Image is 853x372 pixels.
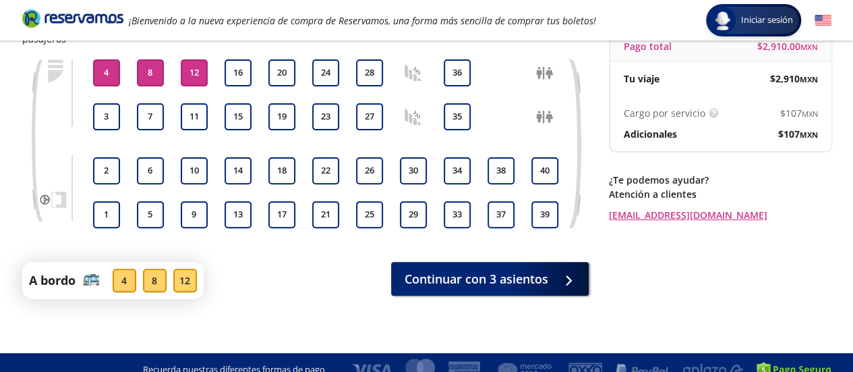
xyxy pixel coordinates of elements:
[268,201,295,228] button: 17
[225,103,252,130] button: 15
[268,103,295,130] button: 19
[624,72,659,86] p: Tu viaje
[356,103,383,130] button: 27
[181,201,208,228] button: 9
[444,103,471,130] button: 35
[93,59,120,86] button: 4
[225,201,252,228] button: 13
[800,74,818,84] small: MXN
[29,271,76,290] p: A bordo
[770,72,818,86] span: $ 2,910
[181,157,208,184] button: 10
[800,130,818,140] small: MXN
[225,157,252,184] button: 14
[624,39,672,53] p: Pago total
[609,208,831,222] a: [EMAIL_ADDRESS][DOMAIN_NAME]
[268,59,295,86] button: 20
[356,59,383,86] button: 28
[312,59,339,86] button: 24
[400,201,427,228] button: 29
[800,42,818,52] small: MXN
[137,103,164,130] button: 7
[137,157,164,184] button: 6
[624,106,705,120] p: Cargo por servicio
[93,201,120,228] button: 1
[391,262,589,296] button: Continuar con 3 asientos
[815,12,831,29] button: English
[444,157,471,184] button: 34
[129,14,596,27] em: ¡Bienvenido a la nueva experiencia de compra de Reservamos, una forma más sencilla de comprar tus...
[444,59,471,86] button: 36
[531,157,558,184] button: 40
[312,201,339,228] button: 21
[137,201,164,228] button: 5
[22,8,123,28] i: Brand Logo
[757,39,818,53] span: $ 2,910.00
[405,270,548,288] span: Continuar con 3 asientos
[400,157,427,184] button: 30
[802,109,818,119] small: MXN
[488,201,514,228] button: 37
[268,157,295,184] button: 18
[225,59,252,86] button: 16
[181,103,208,130] button: 11
[488,157,514,184] button: 38
[356,157,383,184] button: 26
[143,269,167,292] div: 8
[22,8,123,32] a: Brand Logo
[780,106,818,120] span: $ 107
[778,127,818,141] span: $ 107
[181,59,208,86] button: 12
[137,59,164,86] button: 8
[736,14,798,27] span: Iniciar sesión
[113,269,136,292] div: 4
[609,173,831,187] p: ¿Te podemos ayudar?
[173,269,197,292] div: 12
[531,201,558,228] button: 39
[624,127,677,141] p: Adicionales
[312,157,339,184] button: 22
[312,103,339,130] button: 23
[93,157,120,184] button: 2
[609,187,831,201] p: Atención a clientes
[444,201,471,228] button: 33
[356,201,383,228] button: 25
[93,103,120,130] button: 3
